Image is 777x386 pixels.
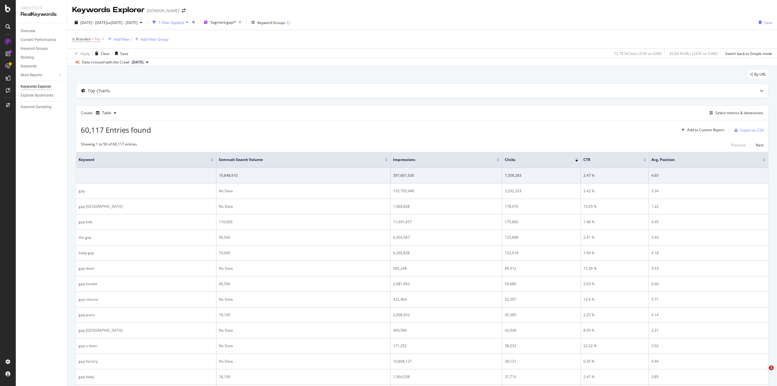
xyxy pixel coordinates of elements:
[21,92,63,99] a: Explorer Bookmarks
[79,343,214,349] div: gap x doen
[113,49,128,58] button: Save
[505,266,578,271] div: 89,912
[79,297,214,302] div: gap returns
[756,18,772,27] button: Save
[21,72,57,78] a: More Reports
[79,188,214,194] div: gap
[79,266,214,271] div: gap doen
[740,128,764,133] div: Export as CSV
[393,219,500,225] div: 11,491,657
[21,37,63,43] a: Content Performance
[505,328,578,333] div: 42,036
[81,142,137,149] div: Showing 1 to 50 of 60,117 entries
[79,235,214,240] div: the gap
[21,84,51,90] div: Keywords Explorer
[147,8,179,14] div: [DOMAIN_NAME]
[21,5,62,11] div: Analytics
[505,374,578,380] div: 37,714
[102,111,111,115] div: Table
[79,312,214,318] div: gap jeans
[91,36,93,42] span: =
[201,18,244,27] button: Segment:gap/*
[21,46,48,52] div: Keyword Groups
[583,266,646,271] div: 15.36 %
[21,63,63,70] a: Keywords
[82,60,129,65] div: Data crossed with the Crawl
[731,142,746,148] div: Previous
[393,359,500,364] div: 10,808,127
[715,110,763,115] div: Select metrics & dimensions
[129,59,151,66] button: [DATE]
[505,281,578,287] div: 54,680
[219,328,388,333] div: No Data
[393,281,500,287] div: 2,681,963
[219,188,388,194] div: No Data
[88,88,110,94] div: Top Charts
[731,142,746,149] button: Previous
[191,19,196,26] div: times
[732,125,764,135] button: Export as CSV
[79,359,214,364] div: gap factory
[764,20,772,25] div: Save
[725,51,772,56] div: Switch back to Simple mode
[219,204,388,209] div: No Data
[583,235,646,240] div: 2.41 %
[393,297,500,302] div: 422,464
[94,35,100,43] span: Yes
[583,281,646,287] div: 2.03 %
[219,157,376,162] span: Semrush Search Volume
[583,173,646,178] div: 2.47 %
[219,281,388,287] div: 40,500
[79,328,214,333] div: gap [GEOGRAPHIC_DATA]
[21,72,42,78] div: More Reports
[107,20,137,25] span: vs [DATE] - [DATE]
[21,28,35,34] div: Overview
[393,235,500,240] div: 6,454,587
[583,157,634,162] span: CTR
[651,250,766,256] div: 4.18
[182,9,185,13] div: arrow-right-arrow-left
[219,235,388,240] div: 90,500
[651,281,766,287] div: 6.46
[80,51,90,56] div: Apply
[723,49,772,58] button: Switch back to Simple mode
[505,343,578,349] div: 38,232
[79,204,214,209] div: gap [GEOGRAPHIC_DATA]
[393,204,500,209] div: 1,368,828
[21,37,56,43] div: Content Performance
[219,219,388,225] div: 110,000
[651,312,766,318] div: 4.14
[21,104,63,110] a: Keyword Sampling
[754,73,766,76] span: By URL
[583,204,646,209] div: 13.05 %
[651,297,766,302] div: 5.71
[393,328,500,333] div: 469,589
[257,20,285,25] div: Keyword Groups
[101,51,110,56] div: Clear
[505,157,566,162] span: Clicks
[219,359,388,364] div: No Data
[80,20,107,25] span: [DATE] - [DATE]
[651,343,766,349] div: 3.02
[79,219,214,225] div: gap kids
[651,359,766,364] div: 4.94
[583,374,646,380] div: 2.41 %
[72,36,90,42] span: Is Branded
[210,20,236,25] span: Segment: gap/*
[79,281,214,287] div: gap hoodie
[756,365,771,380] iframe: Intercom live chat
[21,63,37,70] div: Keywords
[756,142,764,149] button: Next
[158,20,184,25] div: 1 Filter Applied
[219,312,388,318] div: 18,100
[21,28,63,34] a: Overview
[21,92,53,99] div: Explorer Bookmarks
[79,374,214,380] div: gap baby
[21,54,34,61] div: Ranking
[583,312,646,318] div: 2.25 %
[120,51,128,56] div: Save
[219,374,388,380] div: 18,100
[133,36,168,43] button: Add Filter Group
[651,173,766,178] div: 4.65
[651,188,766,194] div: 3.34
